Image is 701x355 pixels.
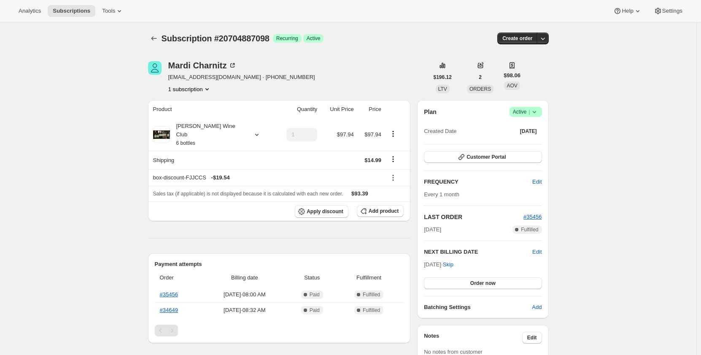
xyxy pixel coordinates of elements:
[424,303,532,312] h6: Batching Settings
[424,277,542,289] button: Order now
[527,175,547,189] button: Edit
[290,274,334,282] span: Status
[48,5,95,17] button: Subscriptions
[434,74,452,81] span: $196.12
[424,332,522,344] h3: Notes
[438,258,458,271] button: Skip
[168,61,237,70] div: Mardi Charnitz
[515,125,542,137] button: [DATE]
[148,61,162,75] span: Mardi Charnitz
[470,280,496,287] span: Order now
[527,334,537,341] span: Edit
[363,307,380,314] span: Fulfilled
[153,173,381,182] div: box-discount-FJJCCS
[53,8,90,14] span: Subscriptions
[211,173,230,182] span: - $19.54
[363,291,380,298] span: Fulfilled
[13,5,46,17] button: Analytics
[424,178,532,186] h2: FREQUENCY
[310,291,320,298] span: Paid
[527,301,547,314] button: Add
[337,131,354,138] span: $97.94
[351,190,368,197] span: $93.39
[204,290,285,299] span: [DATE] · 08:00 AM
[160,307,178,313] a: #34649
[532,303,542,312] span: Add
[429,71,457,83] button: $196.12
[320,100,356,119] th: Unit Price
[275,100,320,119] th: Quantity
[523,214,542,220] a: #35456
[168,85,211,93] button: Product actions
[369,208,399,214] span: Add product
[520,128,537,135] span: [DATE]
[466,154,506,160] span: Customer Portal
[469,86,491,92] span: ORDERS
[443,260,453,269] span: Skip
[608,5,647,17] button: Help
[153,191,343,197] span: Sales tax (if applicable) is not displayed because it is calculated with each new order.
[160,291,178,298] a: #35456
[507,83,517,89] span: AOV
[102,8,115,14] span: Tools
[438,86,447,92] span: LTV
[204,306,285,314] span: [DATE] · 08:32 AM
[170,122,246,147] div: [PERSON_NAME] Wine Club
[649,5,688,17] button: Settings
[148,33,160,44] button: Subscriptions
[528,108,530,115] span: |
[386,154,400,164] button: Shipping actions
[97,5,129,17] button: Tools
[176,140,195,146] small: 6 bottles
[497,33,537,44] button: Create order
[357,205,404,217] button: Add product
[622,8,633,14] span: Help
[522,332,542,344] button: Edit
[532,178,542,186] span: Edit
[504,71,520,80] span: $98.06
[424,349,483,355] span: No notes from customer
[424,248,532,256] h2: NEXT BILLING DATE
[364,131,381,138] span: $97.94
[276,35,298,42] span: Recurring
[295,205,348,218] button: Apply discount
[364,157,381,163] span: $14.99
[424,191,459,198] span: Every 1 month
[148,151,275,169] th: Shipping
[474,71,487,83] button: 2
[339,274,399,282] span: Fulfillment
[662,8,682,14] span: Settings
[424,213,523,221] h2: LAST ORDER
[532,248,542,256] button: Edit
[424,108,437,116] h2: Plan
[424,225,441,234] span: [DATE]
[424,127,456,135] span: Created Date
[155,268,202,287] th: Order
[424,151,542,163] button: Customer Portal
[424,261,453,268] span: [DATE] ·
[307,208,343,215] span: Apply discount
[204,274,285,282] span: Billing date
[479,74,482,81] span: 2
[168,73,315,81] span: [EMAIL_ADDRESS][DOMAIN_NAME] · [PHONE_NUMBER]
[307,35,321,42] span: Active
[513,108,539,116] span: Active
[162,34,270,43] span: Subscription #20704887098
[523,213,542,221] button: #35456
[502,35,532,42] span: Create order
[155,260,404,268] h2: Payment attempts
[19,8,41,14] span: Analytics
[521,226,538,233] span: Fulfilled
[386,129,400,138] button: Product actions
[148,100,275,119] th: Product
[310,307,320,314] span: Paid
[155,325,404,336] nav: Pagination
[356,100,384,119] th: Price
